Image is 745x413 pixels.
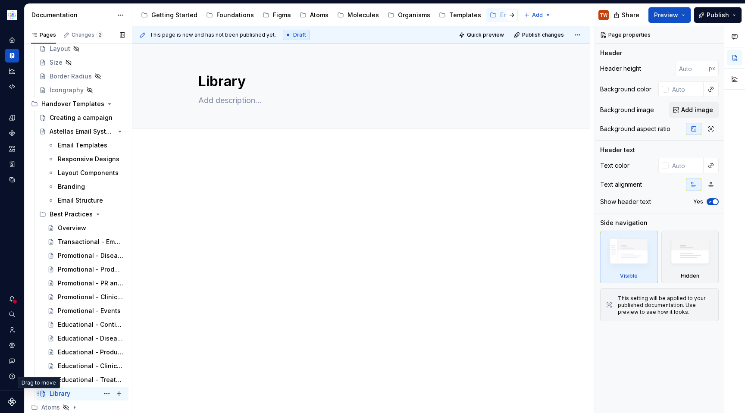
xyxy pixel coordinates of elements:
button: Share [609,7,645,23]
div: Promotional - Disease Awareness Template [58,251,123,260]
a: Documentation [5,49,19,63]
a: Overview [44,221,128,235]
div: Page tree [138,6,520,24]
div: Figma [273,11,291,19]
div: Email Structure [58,196,103,205]
div: Email Templates [58,141,107,150]
div: Storybook stories [5,157,19,171]
a: Educational - Treatment Education [44,373,128,387]
div: Header [600,49,622,57]
div: Educational - Clinical Trials [58,362,123,370]
a: Settings [5,338,19,352]
div: Handover Templates [28,97,128,111]
div: Promotional - Clinical Trials [58,293,123,301]
div: Promotional - PR and Campaign (Above brand) [58,279,123,288]
button: Publish [694,7,742,23]
div: Analytics [5,64,19,78]
button: Preview [648,7,691,23]
a: Branding [44,180,128,194]
a: Home [5,33,19,47]
a: Border Radius [36,69,128,83]
a: Assets [5,142,19,156]
div: Educational - Treatment Education [58,375,123,384]
a: Atoms [296,8,332,22]
div: Size [50,58,63,67]
div: This setting will be applied to your published documentation. Use preview to see how it looks. [618,295,713,316]
p: px [709,65,715,72]
input: Auto [669,81,704,97]
div: Organisms [398,11,430,19]
div: Hidden [661,231,719,283]
a: Promotional - Product (inc. below brand marketing, PR) [44,263,128,276]
a: Icongraphy [36,83,128,97]
div: Design tokens [5,111,19,125]
span: Draft [293,31,306,38]
a: Library [36,387,128,400]
button: Search ⌘K [5,307,19,321]
svg: Supernova Logo [8,397,16,406]
div: Background color [600,85,651,94]
a: Promotional - Events [44,304,128,318]
div: Best Practices [50,210,93,219]
a: Promotional - Disease Awareness Template [44,249,128,263]
a: Size [36,56,128,69]
a: Educational - Clinical Trials [44,359,128,373]
div: Foundations [216,11,254,19]
a: Promotional - PR and Campaign (Above brand) [44,276,128,290]
a: Email Structure [44,194,128,207]
div: Getting Started [151,11,197,19]
div: Responsive Designs [58,155,119,163]
a: Invite team [5,323,19,337]
div: Best Practices [36,207,128,221]
div: Notifications [5,292,19,306]
button: Add [521,9,554,21]
a: Components [5,126,19,140]
button: Quick preview [456,29,508,41]
a: Transactional - Emails [44,235,128,249]
div: Header height [600,64,641,73]
a: Organisms [384,8,434,22]
a: Foundations [203,8,257,22]
div: Text alignment [600,180,642,189]
div: Visible [620,272,638,279]
div: Handover Templates [41,100,104,108]
a: Data sources [5,173,19,187]
div: Code automation [5,80,19,94]
input: Auto [669,158,704,173]
input: Auto [676,61,709,76]
a: Layout [36,42,128,56]
div: Atoms [41,403,60,412]
a: Astellas Email System [36,125,128,138]
a: Layout Components [44,166,128,180]
div: Documentation [31,11,113,19]
img: b2369ad3-f38c-46c1-b2a2-f2452fdbdcd2.png [7,10,17,20]
div: Educational - Disease Awareness [58,334,123,343]
div: Hidden [681,272,699,279]
a: Educational - Disease Awareness [44,332,128,345]
div: Educational - Product Mechanism [58,348,123,357]
div: Background aspect ratio [600,125,670,133]
div: Icongraphy [50,86,84,94]
span: Quick preview [467,31,504,38]
div: Text color [600,161,629,170]
a: Educational - Product Mechanism [44,345,128,359]
button: Contact support [5,354,19,368]
label: Yes [693,198,703,205]
div: Layout Components [58,169,119,177]
div: Side navigation [600,219,648,227]
div: Pages [31,31,56,38]
span: This page is new and has not been published yet. [150,31,276,38]
span: 2 [96,31,103,38]
div: Templates [449,11,481,19]
a: Molecules [334,8,382,22]
div: Visible [600,231,658,283]
a: Creating a campaign [36,111,128,125]
div: Astellas Email System [50,127,115,136]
